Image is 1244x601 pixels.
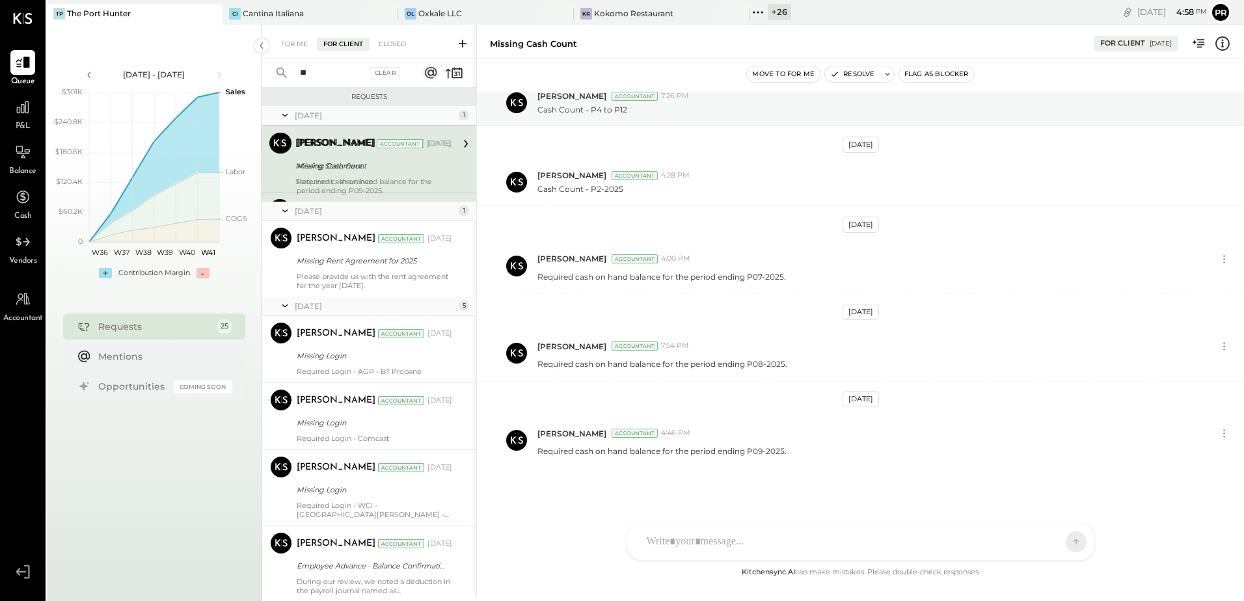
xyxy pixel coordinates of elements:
span: [PERSON_NAME] [537,341,606,352]
div: [DATE] [427,462,452,473]
div: Accountant [378,329,424,338]
text: W37 [114,248,129,257]
div: Missing Rent Agreement for 2025 [297,254,448,267]
div: 1 [459,110,469,120]
div: 5 [459,300,469,311]
div: KR [580,8,592,20]
div: Missing Cash Count [490,38,577,50]
a: Cash [1,185,45,222]
text: W41 [201,248,215,257]
div: [PERSON_NAME] [297,232,375,245]
div: The Port Hunter [67,8,131,19]
text: $180.6K [55,147,83,156]
div: Required Login - AGP - BT Propane [297,367,452,376]
div: [DATE] [843,304,879,320]
div: [DATE] [843,217,879,233]
span: Cash [14,211,31,222]
div: Requests [98,320,210,333]
div: Missing Login [297,416,448,429]
span: 4:28 PM [661,170,690,181]
div: [DATE] [295,206,455,217]
a: Queue [1,50,45,88]
div: - [196,268,210,278]
div: Opportunities [98,380,167,393]
span: Vendors [9,256,37,267]
div: Requests [268,92,470,101]
span: 7:54 PM [661,341,689,351]
div: [DATE] [843,137,879,153]
div: Accountant [612,254,658,263]
div: Cantina Italiana [243,8,304,19]
p: Cash Count - P2-2025 [537,183,623,194]
text: W38 [135,248,151,257]
div: Missing Login [297,483,448,496]
text: $240.8K [54,117,83,126]
span: P&L [16,121,31,133]
div: Required Login - Comcast [297,434,452,443]
div: Oxkale LLC [418,8,462,19]
div: [DATE] [427,139,452,149]
p: Cash Count - P4 to P12 [537,104,627,115]
div: [DATE] [427,395,452,406]
div: [DATE] [295,110,455,121]
span: 7:26 PM [661,91,689,101]
span: [PERSON_NAME] [537,170,606,181]
div: 1 [459,206,469,216]
div: CI [229,8,241,20]
div: 25 [217,319,232,334]
text: W40 [178,248,195,257]
div: [DATE] [1137,6,1207,18]
a: P&L [1,95,45,133]
span: Accountant [3,313,43,325]
span: Balance [9,166,36,178]
text: Sales [226,87,245,96]
div: [DATE] [427,234,452,244]
div: [DATE] [427,328,452,339]
span: [PERSON_NAME] [537,253,606,264]
text: Labor [226,167,245,176]
text: $60.2K [59,207,83,216]
p: Required cash on hand balance for the period ending P09-2025. [537,446,787,457]
div: Please provide us with the rent agreement for the year [DATE]. [297,272,452,290]
div: Accountant [378,139,424,148]
div: [PERSON_NAME] [297,394,375,407]
span: [PERSON_NAME] [537,90,606,101]
div: For Client [317,38,370,51]
div: Mentions [98,350,226,363]
div: [DATE] - [DATE] [99,69,210,80]
div: Clear [371,67,401,79]
text: W36 [92,248,108,257]
text: $301K [62,87,83,96]
div: Missing Login [297,349,448,362]
div: Missing Cash Count [297,159,448,172]
div: Accountant [378,396,424,405]
div: copy link [1121,5,1134,19]
div: [DATE] [295,300,455,312]
div: [PERSON_NAME] [297,461,375,474]
div: Kokomo Restaurant [594,8,673,19]
div: Required Login - WCI - [GEOGRAPHIC_DATA][PERSON_NAME] - [GEOGRAPHIC_DATA] [297,501,452,519]
div: Employee Advance - Balance Confirmation [297,559,448,572]
div: Contribution Margin [118,268,190,278]
div: [DATE] [427,539,452,549]
div: For Client [1100,38,1145,49]
div: For Me [275,38,314,51]
div: During our review, we noted a deduction in the payroll journal named as "Miscellaneous." Could yo... [297,577,452,595]
text: $120.4K [56,177,83,186]
button: Move to for me [747,66,820,82]
p: Required cash on hand balance for the period ending P08-2025. [537,358,787,369]
div: [PERSON_NAME] [297,327,375,340]
span: Queue [11,76,35,88]
div: Accountant [612,341,658,351]
div: Accountant [612,92,658,101]
div: + 26 [768,4,791,20]
div: OL [405,8,416,20]
div: Accountant [378,539,424,548]
a: Balance [1,140,45,178]
div: Accountant [612,429,658,438]
a: Accountant [1,287,45,325]
text: W39 [157,248,173,257]
text: 0 [78,237,83,246]
div: Coming Soon [174,381,232,393]
text: COGS [226,214,247,223]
